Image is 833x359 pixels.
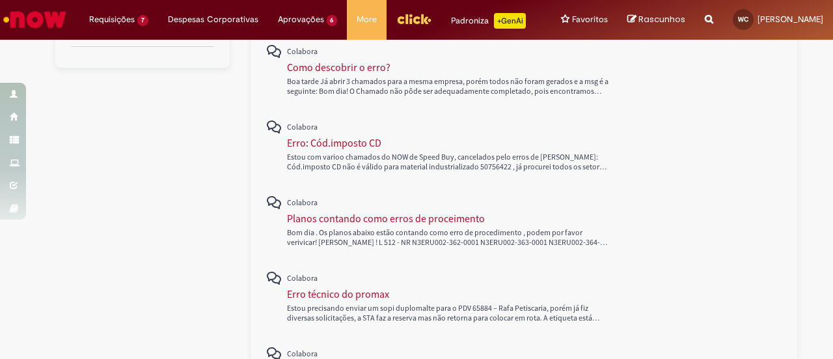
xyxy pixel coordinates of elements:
[627,14,685,26] a: Rascunhos
[396,9,431,29] img: click_logo_yellow_360x200.png
[168,13,258,26] span: Despesas Corporativas
[357,13,377,26] span: More
[1,7,68,33] img: ServiceNow
[572,13,608,26] span: Favoritos
[278,13,324,26] span: Aprovações
[137,15,148,26] span: 7
[494,13,526,29] p: +GenAi
[89,13,135,26] span: Requisições
[638,13,685,25] span: Rascunhos
[327,15,338,26] span: 6
[738,15,748,23] span: WC
[451,13,526,29] div: Padroniza
[758,14,823,25] span: [PERSON_NAME]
